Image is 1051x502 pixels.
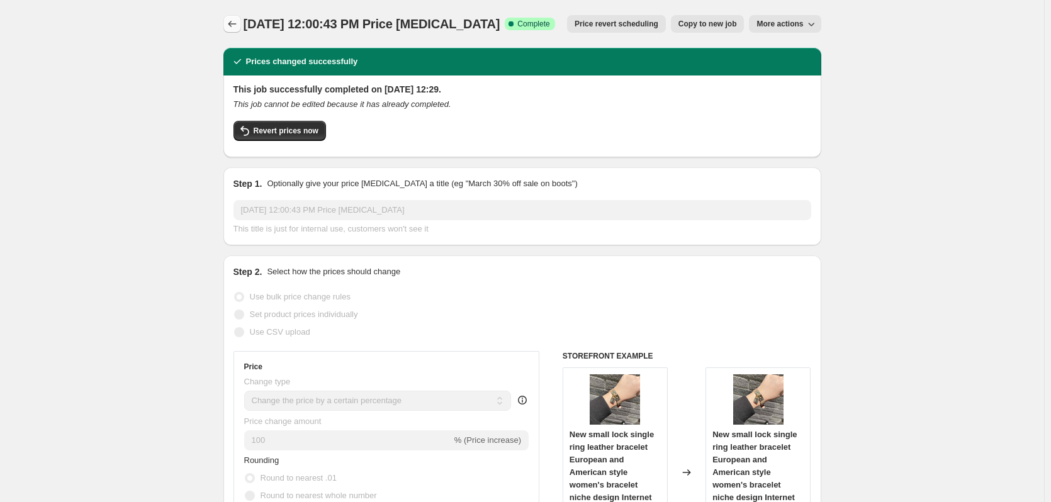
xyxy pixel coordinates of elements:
[563,351,811,361] h6: STOREFRONT EXAMPLE
[233,265,262,278] h2: Step 2.
[261,473,337,482] span: Round to nearest .01
[267,265,400,278] p: Select how the prices should change
[244,416,322,426] span: Price change amount
[590,374,640,425] img: O1CN01tGkd4C24nk4lYXcTB__1975697436_80x.webp
[246,55,358,68] h2: Prices changed successfully
[733,374,784,425] img: O1CN01tGkd4C24nk4lYXcTB__1975697436_80x.webp
[749,15,821,33] button: More actions
[254,126,318,136] span: Revert prices now
[244,377,291,386] span: Change type
[250,327,310,337] span: Use CSV upload
[567,15,666,33] button: Price revert scheduling
[250,292,351,301] span: Use bulk price change rules
[223,15,241,33] button: Price change jobs
[671,15,745,33] button: Copy to new job
[575,19,658,29] span: Price revert scheduling
[250,310,358,319] span: Set product prices individually
[517,19,549,29] span: Complete
[244,430,452,450] input: -15
[267,177,577,190] p: Optionally give your price [MEDICAL_DATA] a title (eg "March 30% off sale on boots")
[244,17,500,31] span: [DATE] 12:00:43 PM Price [MEDICAL_DATA]
[233,224,429,233] span: This title is just for internal use, customers won't see it
[244,455,279,465] span: Rounding
[261,491,377,500] span: Round to nearest whole number
[678,19,737,29] span: Copy to new job
[233,177,262,190] h2: Step 1.
[233,121,326,141] button: Revert prices now
[516,394,529,406] div: help
[233,200,811,220] input: 30% off holiday sale
[756,19,803,29] span: More actions
[233,83,811,96] h2: This job successfully completed on [DATE] 12:29.
[454,435,521,445] span: % (Price increase)
[233,99,451,109] i: This job cannot be edited because it has already completed.
[244,362,262,372] h3: Price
